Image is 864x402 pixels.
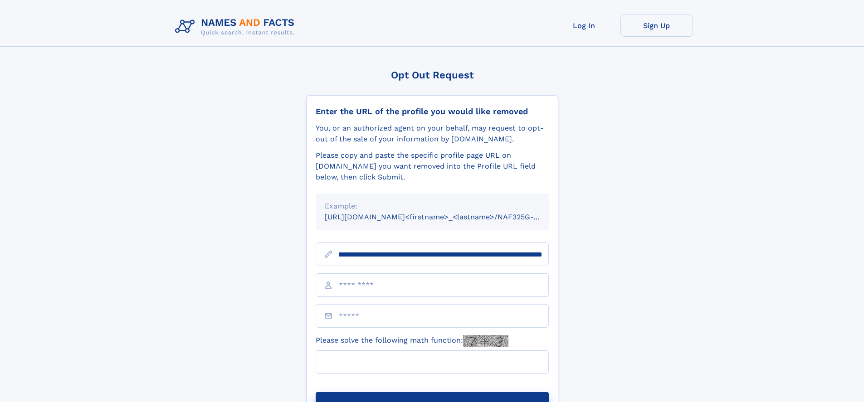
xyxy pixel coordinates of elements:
[316,150,549,183] div: Please copy and paste the specific profile page URL on [DOMAIN_NAME] you want removed into the Pr...
[171,15,302,39] img: Logo Names and Facts
[325,213,566,221] small: [URL][DOMAIN_NAME]<firstname>_<lastname>/NAF325G-xxxxxxxx
[620,15,693,37] a: Sign Up
[316,335,508,347] label: Please solve the following math function:
[316,123,549,145] div: You, or an authorized agent on your behalf, may request to opt-out of the sale of your informatio...
[306,69,558,81] div: Opt Out Request
[548,15,620,37] a: Log In
[325,201,540,212] div: Example:
[316,107,549,116] div: Enter the URL of the profile you would like removed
